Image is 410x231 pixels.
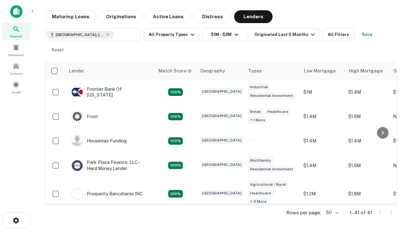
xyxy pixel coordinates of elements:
th: Geography [196,62,244,80]
div: Originated Last 6 Months [254,31,317,38]
a: Contacts [2,60,30,77]
div: [GEOGRAPHIC_DATA] [200,161,244,168]
a: Search [2,23,30,40]
div: Park Place Finance, LLC - Hard Money Lender [71,159,148,171]
div: Retail [248,108,264,116]
td: $1.4M [300,104,345,129]
div: Lender [69,67,84,75]
img: capitalize-icon.png [10,5,22,18]
button: Lenders [234,10,273,23]
div: Matching Properties: 7, hasApolloMatch: undefined [168,190,183,198]
div: Matching Properties: 4, hasApolloMatch: undefined [168,88,183,96]
div: Frost [71,111,98,122]
img: picture [72,160,83,171]
button: $1M - $2M [202,28,247,41]
td: $1.4M [345,80,390,104]
p: Rows per page: [286,209,321,217]
div: + 1 more [248,116,268,124]
div: [GEOGRAPHIC_DATA] [200,190,244,197]
a: Borrowers [2,41,30,59]
div: High Mortgage [349,67,382,75]
button: All Filters [322,28,354,41]
div: Healthcare [248,190,274,197]
span: Borrowers [8,52,24,57]
td: $1.2M [300,178,345,210]
div: [GEOGRAPHIC_DATA] [200,112,244,120]
div: Geography [200,67,225,75]
div: Types [248,67,262,75]
h6: Match Score [159,67,191,74]
button: Reset [47,44,68,56]
div: Matching Properties: 4, hasApolloMatch: undefined [168,113,183,121]
td: $1.6M [345,104,390,129]
button: Originated Last 6 Months [249,28,320,41]
button: Maturing Loans [45,10,96,23]
div: Matching Properties: 4, hasApolloMatch: undefined [168,137,183,145]
div: Frontier Bank Of [US_STATE] [71,86,148,98]
div: Healthcare [265,108,291,116]
button: Distress [193,10,232,23]
iframe: Chat Widget [378,180,410,210]
div: + 3 more [248,198,269,205]
td: $1.4M [345,129,390,153]
div: [GEOGRAPHIC_DATA] [200,88,244,95]
button: Originations [99,10,143,23]
span: Search [10,34,22,39]
td: $1.6M [345,153,390,177]
div: [GEOGRAPHIC_DATA] [200,137,244,144]
button: Active Loans [146,10,191,23]
div: 50 [324,208,340,217]
span: [GEOGRAPHIC_DATA], [GEOGRAPHIC_DATA], [GEOGRAPHIC_DATA] [56,32,104,38]
button: Save your search to get updates of matches that match your search criteria. [357,28,377,41]
th: Capitalize uses an advanced AI algorithm to match your search with the best lender. The match sco... [155,62,196,80]
img: picture [72,111,83,122]
div: Capitalize uses an advanced AI algorithm to match your search with the best lender. The match sco... [159,67,192,74]
td: $1.8M [345,178,390,210]
span: Contacts [10,71,22,76]
div: Multifamily [248,157,274,164]
th: Lender [65,62,155,80]
button: All Property Types [143,28,199,41]
div: Prosperity Bancshares INC [71,188,143,200]
th: Low Mortgage [300,62,345,80]
div: Residential Investment [248,166,296,173]
img: picture [72,188,83,199]
div: Industrial [248,83,271,91]
th: Types [244,62,300,80]
th: High Mortgage [345,62,390,80]
td: $1.4M [300,129,345,153]
span: Saved [12,90,21,95]
img: picture [72,87,83,98]
a: Saved [2,79,30,96]
div: Matching Properties: 4, hasApolloMatch: undefined [168,162,183,169]
div: Housemax Funding [71,135,127,147]
p: 1–41 of 41 [350,209,372,217]
div: Residential Investment [248,92,296,99]
div: Agricultural / Rural [248,181,289,188]
div: Low Mortgage [304,67,336,75]
img: picture [72,135,83,146]
td: $1M [300,80,345,104]
td: $1.4M [300,153,345,177]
